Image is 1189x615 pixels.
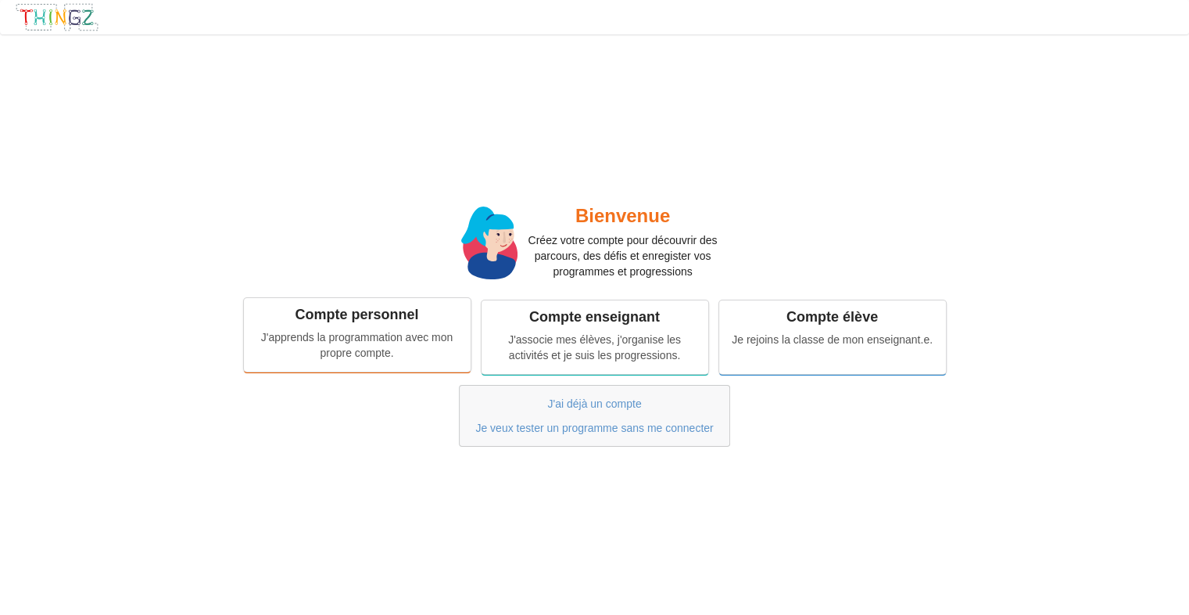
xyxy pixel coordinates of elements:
[15,2,99,32] img: thingz_logo.png
[461,207,518,279] img: miss.svg
[492,332,697,363] div: J'associe mes élèves, j'organise les activités et je suis les progressions.
[730,332,935,347] div: Je rejoins la classe de mon enseignant.e.
[255,329,460,361] div: J'apprends la programmation avec mon propre compte.
[518,232,729,279] p: Créez votre compte pour découvrir des parcours, des défis et enregister vos programmes et progres...
[547,397,641,410] a: J'ai déjà un compte
[255,306,460,324] div: Compte personnel
[719,300,946,374] a: Compte élèveJe rejoins la classe de mon enseignant.e.
[475,422,713,434] a: Je veux tester un programme sans me connecter
[518,204,729,228] h2: Bienvenue
[244,298,471,372] a: Compte personnelJ'apprends la programmation avec mon propre compte.
[492,308,697,326] div: Compte enseignant
[730,308,935,326] div: Compte élève
[482,300,708,374] a: Compte enseignantJ'associe mes élèves, j'organise les activités et je suis les progressions.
